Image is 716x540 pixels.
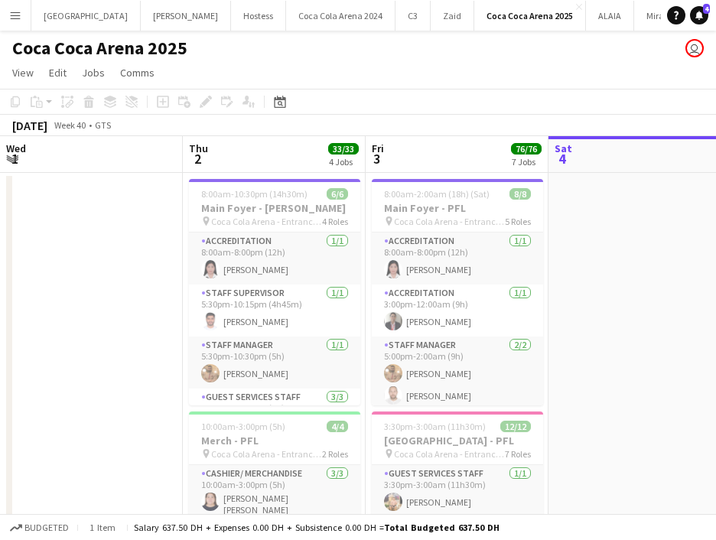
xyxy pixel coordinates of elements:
[187,150,208,168] span: 2
[555,142,572,155] span: Sat
[211,448,322,460] span: Coca Cola Arena - Entrance F
[120,66,155,80] span: Comms
[322,216,348,227] span: 4 Roles
[395,1,431,31] button: C3
[690,6,708,24] a: 4
[372,179,543,405] app-job-card: 8:00am-2:00am (18h) (Sat)8/8Main Foyer - PFL Coca Cola Arena - Entrance F5 RolesAccreditation1/18...
[372,201,543,215] h3: Main Foyer - PFL
[394,448,505,460] span: Coca Cola Arena - Entrance F
[8,519,71,536] button: Budgeted
[372,434,543,447] h3: [GEOGRAPHIC_DATA] - PFL
[50,119,89,131] span: Week 40
[505,216,531,227] span: 5 Roles
[12,37,187,60] h1: Coca Coca Arena 2025
[372,233,543,285] app-card-role: Accreditation1/18:00am-8:00pm (12h)[PERSON_NAME]
[552,150,572,168] span: 4
[286,1,395,31] button: Coca Cola Arena 2024
[43,63,73,83] a: Edit
[431,1,474,31] button: Zaid
[586,1,634,31] button: ALAIA
[322,448,348,460] span: 2 Roles
[49,66,67,80] span: Edit
[384,188,490,200] span: 8:00am-2:00am (18h) (Sat)
[4,150,26,168] span: 1
[141,1,231,31] button: [PERSON_NAME]
[189,201,360,215] h3: Main Foyer - [PERSON_NAME]
[384,522,500,533] span: Total Budgeted 637.50 DH
[231,1,286,31] button: Hostess
[82,66,105,80] span: Jobs
[114,63,161,83] a: Comms
[76,63,111,83] a: Jobs
[327,188,348,200] span: 6/6
[6,142,26,155] span: Wed
[31,1,141,31] button: [GEOGRAPHIC_DATA]
[369,150,384,168] span: 3
[634,1,679,31] button: Miral
[384,421,500,432] span: 3:30pm-3:00am (11h30m) (Sat)
[95,119,111,131] div: GTS
[6,63,40,83] a: View
[505,448,531,460] span: 7 Roles
[189,179,360,405] app-job-card: 8:00am-10:30pm (14h30m)6/6Main Foyer - [PERSON_NAME] Coca Cola Arena - Entrance F4 RolesAccredita...
[84,522,121,533] span: 1 item
[24,522,69,533] span: Budgeted
[474,1,586,31] button: Coca Coca Arena 2025
[500,421,531,432] span: 12/12
[394,216,505,227] span: Coca Cola Arena - Entrance F
[703,4,710,14] span: 4
[372,337,543,411] app-card-role: Staff Manager2/25:00pm-2:00am (9h)[PERSON_NAME][PERSON_NAME]
[327,421,348,432] span: 4/4
[189,285,360,337] app-card-role: Staff Supervisor1/15:30pm-10:15pm (4h45m)[PERSON_NAME]
[189,233,360,285] app-card-role: Accreditation1/18:00am-8:00pm (12h)[PERSON_NAME]
[372,465,543,517] app-card-role: Guest Services Staff1/13:30pm-3:00am (11h30m)[PERSON_NAME]
[12,118,47,133] div: [DATE]
[372,142,384,155] span: Fri
[512,156,541,168] div: 7 Jobs
[189,389,360,490] app-card-role: Guest Services Staff3/36:00pm-10:00pm (4h)
[12,66,34,80] span: View
[372,285,543,337] app-card-role: Accreditation1/13:00pm-12:00am (9h)[PERSON_NAME]
[189,434,360,447] h3: Merch - PFL
[511,143,542,155] span: 76/76
[189,142,208,155] span: Thu
[328,143,359,155] span: 33/33
[189,337,360,389] app-card-role: Staff Manager1/15:30pm-10:30pm (5h)[PERSON_NAME]
[201,421,285,432] span: 10:00am-3:00pm (5h)
[211,216,322,227] span: Coca Cola Arena - Entrance F
[201,188,308,200] span: 8:00am-10:30pm (14h30m)
[329,156,358,168] div: 4 Jobs
[134,522,500,533] div: Salary 637.50 DH + Expenses 0.00 DH + Subsistence 0.00 DH =
[685,39,704,57] app-user-avatar: Precious Telen
[509,188,531,200] span: 8/8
